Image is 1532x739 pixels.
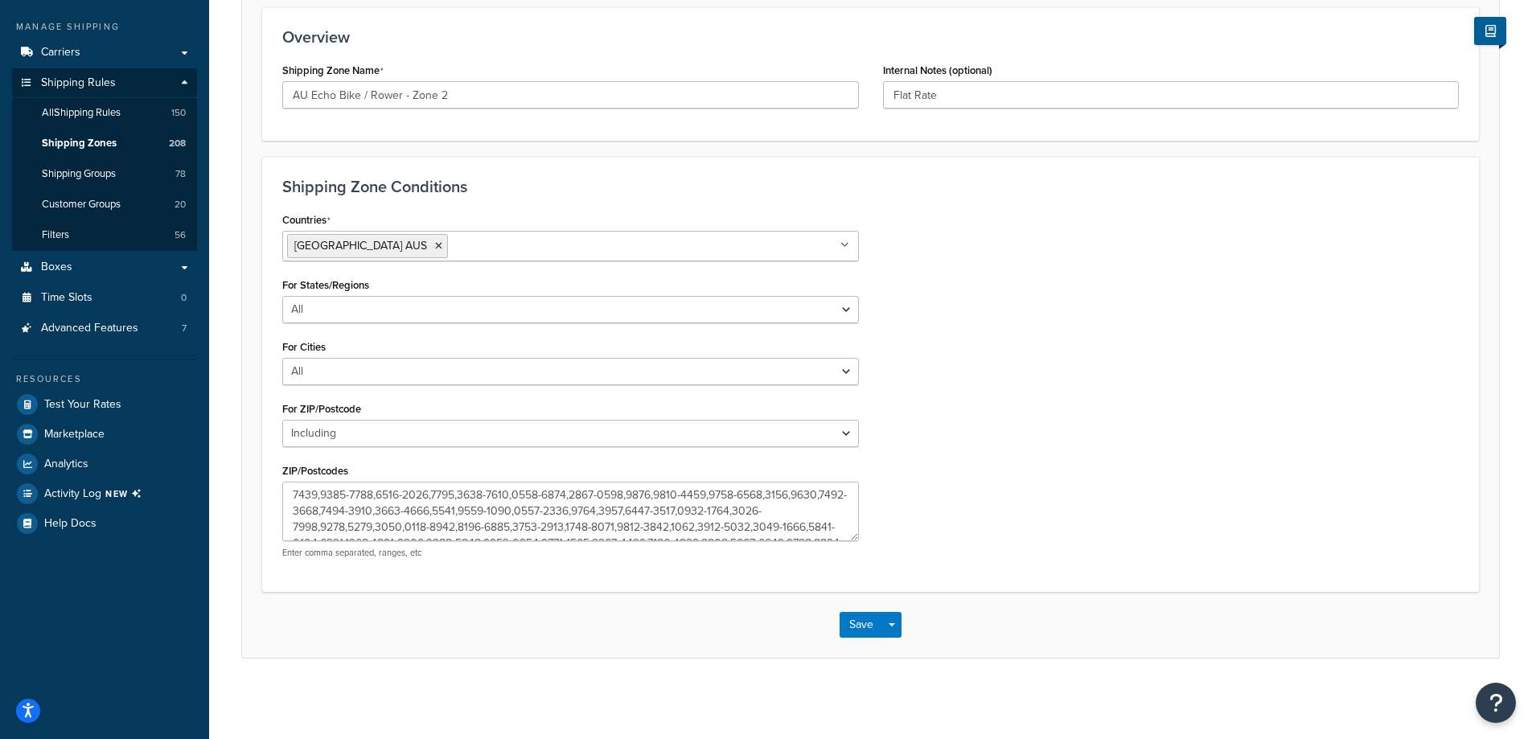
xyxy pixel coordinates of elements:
span: 56 [175,228,186,242]
a: Advanced Features7 [12,314,197,343]
span: Advanced Features [41,322,138,335]
span: Carriers [41,46,80,60]
span: Shipping Zones [42,137,117,150]
div: Manage Shipping [12,20,197,34]
li: Filters [12,220,197,250]
span: Boxes [41,261,72,274]
span: 150 [171,106,186,120]
span: Test Your Rates [44,398,121,412]
span: NEW [105,487,148,500]
a: Shipping Zones208 [12,129,197,158]
span: Customer Groups [42,198,121,211]
a: Filters56 [12,220,197,250]
label: ZIP/Postcodes [282,465,348,477]
a: Activity LogNEW [12,479,197,508]
span: 20 [175,198,186,211]
li: Shipping Rules [12,68,197,252]
li: Customer Groups [12,190,197,220]
a: Shipping Rules [12,68,197,98]
span: 0 [181,291,187,305]
label: For Cities [282,341,326,353]
span: Shipping Rules [41,76,116,90]
a: Shipping Groups78 [12,159,197,189]
span: Time Slots [41,291,92,305]
button: Show Help Docs [1474,17,1506,45]
a: Analytics [12,450,197,478]
a: Customer Groups20 [12,190,197,220]
span: All Shipping Rules [42,106,121,120]
label: Countries [282,214,331,227]
textarea: 7439,9385-7788,6516-2026,7795,3638-7610,0558-6874,2867-0598,9876,9810-4459,9758-6568,3156,9630,74... [282,482,859,541]
li: [object Object] [12,479,197,508]
span: Help Docs [44,517,97,531]
a: Marketplace [12,420,197,449]
span: Marketplace [44,428,105,441]
a: Time Slots0 [12,283,197,313]
a: Boxes [12,252,197,282]
a: AllShipping Rules150 [12,98,197,128]
span: Filters [42,228,69,242]
label: For ZIP/Postcode [282,403,361,415]
h3: Overview [282,28,1459,46]
span: 208 [169,137,186,150]
span: Activity Log [44,483,148,504]
label: For States/Regions [282,279,369,291]
button: Open Resource Center [1476,683,1516,723]
span: 7 [182,322,187,335]
span: 78 [175,167,186,181]
li: Advanced Features [12,314,197,343]
span: [GEOGRAPHIC_DATA] AUS [294,237,427,254]
div: Resources [12,372,197,386]
span: Shipping Groups [42,167,116,181]
a: Help Docs [12,509,197,538]
a: Carriers [12,38,197,68]
li: Time Slots [12,283,197,313]
h3: Shipping Zone Conditions [282,178,1459,195]
label: Shipping Zone Name [282,64,384,77]
li: Shipping Groups [12,159,197,189]
li: Shipping Zones [12,129,197,158]
a: Test Your Rates [12,390,197,419]
button: Save [840,612,883,638]
span: Analytics [44,458,88,471]
label: Internal Notes (optional) [883,64,992,76]
p: Enter comma separated, ranges, etc [282,547,859,559]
